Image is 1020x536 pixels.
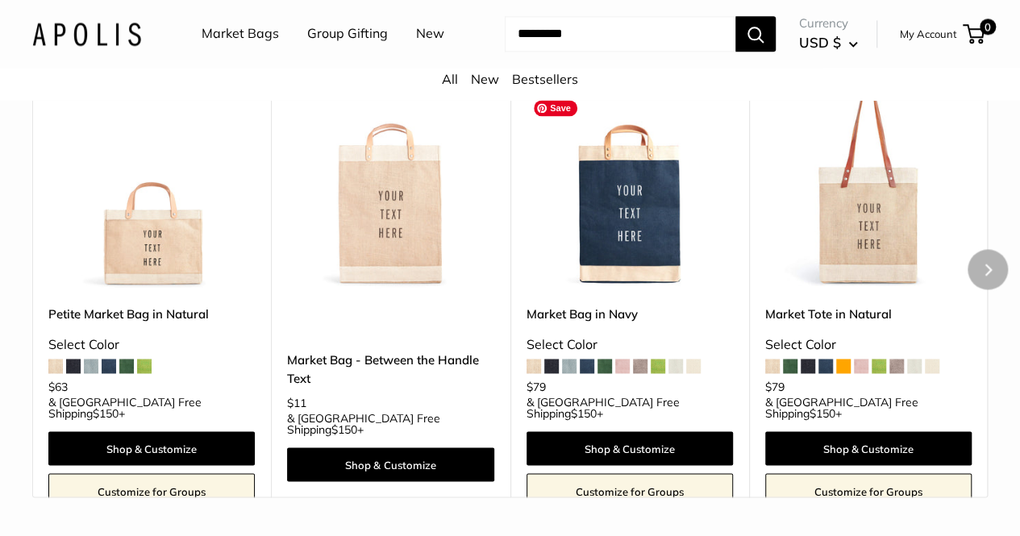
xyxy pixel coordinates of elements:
a: Market Tote in Natural [765,305,972,323]
span: 0 [980,19,996,35]
a: 0 [964,24,985,44]
a: All [442,71,458,87]
a: description_Make it yours with custom printed text.Market Tote in Natural [765,82,972,289]
div: Select Color [765,333,972,357]
span: $150 [93,406,119,421]
a: Market Bag in Navy [527,305,733,323]
a: My Account [900,24,957,44]
button: Search [735,16,776,52]
a: Market Bag - Between the Handle Text [287,351,493,388]
span: Currency [799,12,858,35]
span: & [GEOGRAPHIC_DATA] Free Shipping + [287,413,493,435]
span: $11 [287,396,306,410]
span: $150 [571,406,597,421]
button: Next [968,249,1008,289]
a: Market Bags [202,22,279,46]
a: Petite Market Bag in NaturalPetite Market Bag in Natural [48,82,255,289]
a: New [416,22,444,46]
span: $150 [810,406,835,421]
span: & [GEOGRAPHIC_DATA] Free Shipping + [765,397,972,419]
span: $150 [331,422,357,437]
span: Save [534,100,577,116]
div: Select Color [48,333,255,357]
a: Customize for Groups [765,473,972,509]
iframe: Sign Up via Text for Offers [13,475,173,523]
span: USD $ [799,34,841,51]
img: Apolis [32,22,141,45]
span: $79 [765,380,785,394]
a: Petite Market Bag in Natural [48,305,255,323]
div: Select Color [527,333,733,357]
img: description_Make it yours with custom printed text. [287,82,493,289]
img: Petite Market Bag in Natural [48,82,255,289]
button: USD $ [799,30,858,56]
a: Shop & Customize [765,431,972,465]
img: Market Bag in Navy [527,82,733,289]
a: Market Bag in NavyMarket Bag in Navy [527,82,733,289]
span: & [GEOGRAPHIC_DATA] Free Shipping + [48,397,255,419]
span: & [GEOGRAPHIC_DATA] Free Shipping + [527,397,733,419]
a: description_Make it yours with custom printed text.Market Bag - Between the Handle Text [287,82,493,289]
input: Search... [505,16,735,52]
a: Bestsellers [512,71,578,87]
a: Shop & Customize [527,431,733,465]
a: Shop & Customize [287,447,493,481]
a: Customize for Groups [48,473,255,509]
a: Group Gifting [307,22,388,46]
a: Customize for Groups [527,473,733,509]
img: description_Make it yours with custom printed text. [765,82,972,289]
a: New [471,71,499,87]
a: Shop & Customize [48,431,255,465]
span: $79 [527,380,546,394]
span: $63 [48,380,68,394]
